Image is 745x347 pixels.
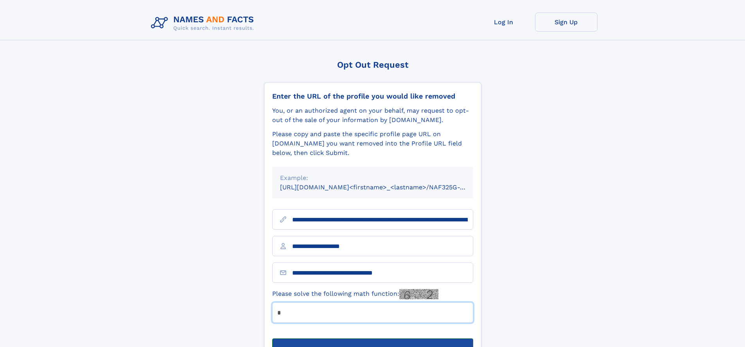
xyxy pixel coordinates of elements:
[264,60,481,70] div: Opt Out Request
[148,13,260,34] img: Logo Names and Facts
[535,13,598,32] a: Sign Up
[272,289,438,299] label: Please solve the following math function:
[272,92,473,101] div: Enter the URL of the profile you would like removed
[280,173,465,183] div: Example:
[472,13,535,32] a: Log In
[272,106,473,125] div: You, or an authorized agent on your behalf, may request to opt-out of the sale of your informatio...
[272,129,473,158] div: Please copy and paste the specific profile page URL on [DOMAIN_NAME] you want removed into the Pr...
[280,183,488,191] small: [URL][DOMAIN_NAME]<firstname>_<lastname>/NAF325G-xxxxxxxx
